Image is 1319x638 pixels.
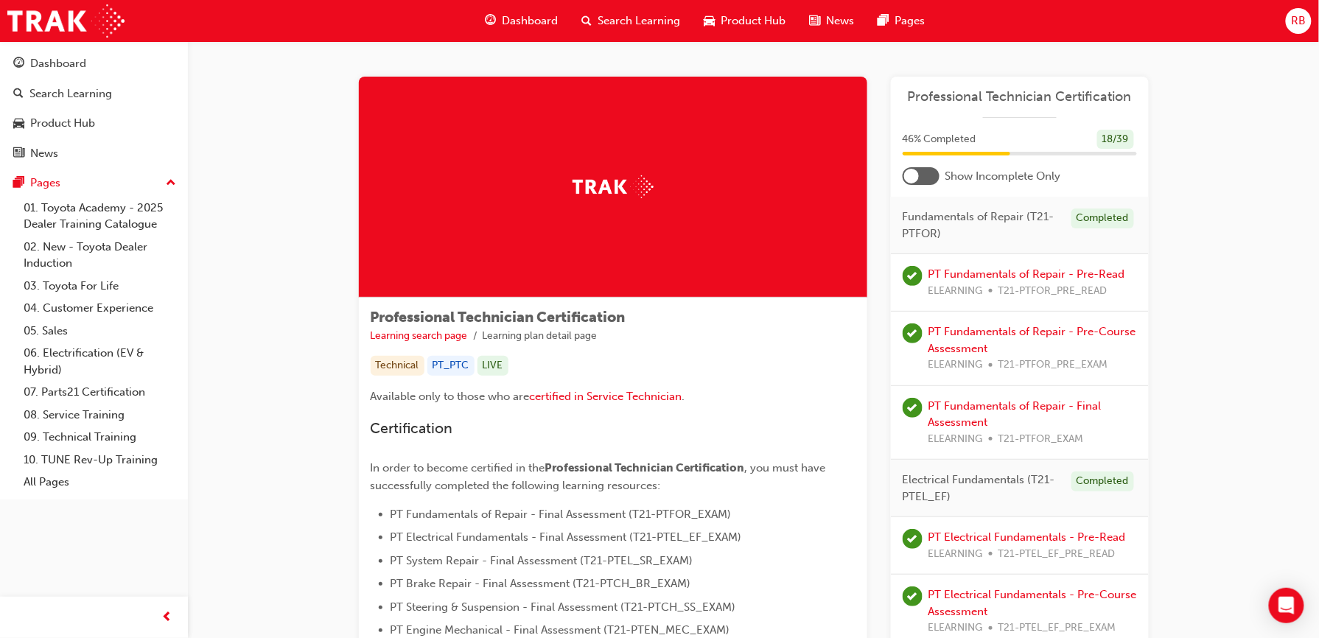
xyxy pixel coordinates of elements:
a: 01. Toyota Academy - 2025 Dealer Training Catalogue [18,197,182,236]
div: Product Hub [30,115,95,132]
span: ELEARNING [928,620,983,637]
span: guage-icon [13,57,24,71]
span: news-icon [810,12,821,30]
a: PT Electrical Fundamentals - Pre-Read [928,530,1126,544]
span: T21-PTFOR_PRE_EXAM [998,357,1108,374]
span: PT Fundamentals of Repair - Final Assessment (T21-PTFOR_EXAM) [391,508,732,521]
a: news-iconNews [798,6,867,36]
a: 07. Parts21 Certification [18,381,182,404]
span: learningRecordVerb_COMPLETE-icon [903,529,923,549]
span: PT Electrical Fundamentals - Final Assessment (T21-PTEL_EF_EXAM) [391,530,742,544]
a: PT Electrical Fundamentals - Pre-Course Assessment [928,588,1137,618]
span: Professional Technician Certification [371,309,626,326]
span: PT Engine Mechanical - Final Assessment (T21-PTEN_MEC_EXAM) [391,623,730,637]
div: Pages [30,175,60,192]
span: search-icon [582,12,592,30]
div: PT_PTC [427,356,475,376]
div: LIVE [477,356,508,376]
span: news-icon [13,147,24,161]
button: RB [1286,8,1312,34]
span: , you must have successfully completed the following learning resources: [371,461,829,492]
span: PT Brake Repair - Final Assessment (T21-PTCH_BR_EXAM) [391,577,691,590]
span: T21-PTFOR_PRE_READ [998,283,1108,300]
a: Search Learning [6,80,182,108]
span: Fundamentals of Repair (T21-PTFOR) [903,208,1060,242]
span: . [682,390,685,403]
span: learningRecordVerb_COMPLETE-icon [903,323,923,343]
span: ELEARNING [928,546,983,563]
a: PT Fundamentals of Repair - Final Assessment [928,399,1102,430]
a: pages-iconPages [867,6,937,36]
span: learningRecordVerb_COMPLETE-icon [903,398,923,418]
span: T21-PTEL_EF_PRE_EXAM [998,620,1116,637]
span: Certification [371,420,453,437]
span: Product Hub [721,13,786,29]
a: 05. Sales [18,320,182,343]
span: car-icon [704,12,716,30]
span: Search Learning [598,13,681,29]
span: Dashboard [503,13,559,29]
a: certified in Service Technician [530,390,682,403]
a: 02. New - Toyota Dealer Induction [18,236,182,275]
span: ELEARNING [928,283,983,300]
a: 08. Service Training [18,404,182,427]
button: Pages [6,169,182,197]
div: News [30,145,58,162]
span: PT System Repair - Final Assessment (T21-PTEL_SR_EXAM) [391,554,693,567]
a: 10. TUNE Rev-Up Training [18,449,182,472]
li: Learning plan detail page [483,328,598,345]
a: Dashboard [6,50,182,77]
a: Professional Technician Certification [903,88,1137,105]
a: guage-iconDashboard [474,6,570,36]
span: Show Incomplete Only [945,168,1061,185]
span: ELEARNING [928,357,983,374]
div: Open Intercom Messenger [1269,588,1304,623]
a: 03. Toyota For Life [18,275,182,298]
span: pages-icon [13,177,24,190]
button: DashboardSearch LearningProduct HubNews [6,47,182,169]
span: News [827,13,855,29]
span: up-icon [166,174,176,193]
div: 18 / 39 [1097,130,1134,150]
span: Available only to those who are [371,390,530,403]
div: Completed [1071,208,1134,228]
a: search-iconSearch Learning [570,6,693,36]
a: 04. Customer Experience [18,297,182,320]
a: PT Fundamentals of Repair - Pre-Read [928,267,1125,281]
span: 46 % Completed [903,131,976,148]
span: search-icon [13,88,24,101]
span: Professional Technician Certification [545,461,745,474]
span: RB [1291,13,1306,29]
div: Dashboard [30,55,86,72]
a: News [6,140,182,167]
div: Search Learning [29,85,112,102]
span: pages-icon [878,12,889,30]
a: Product Hub [6,110,182,137]
span: guage-icon [486,12,497,30]
a: All Pages [18,471,182,494]
span: Pages [895,13,926,29]
a: 09. Technical Training [18,426,182,449]
div: Completed [1071,472,1134,491]
span: car-icon [13,117,24,130]
span: learningRecordVerb_COMPLETE-icon [903,586,923,606]
span: learningRecordVerb_COMPLETE-icon [903,266,923,286]
span: T21-PTFOR_EXAM [998,431,1084,448]
span: T21-PTEL_EF_PRE_READ [998,546,1116,563]
span: PT Steering & Suspension - Final Assessment (T21-PTCH_SS_EXAM) [391,600,736,614]
img: Trak [573,175,654,198]
a: 06. Electrification (EV & Hybrid) [18,342,182,381]
a: PT Fundamentals of Repair - Pre-Course Assessment [928,325,1136,355]
div: Technical [371,356,424,376]
span: ELEARNING [928,431,983,448]
span: In order to become certified in the [371,461,545,474]
span: prev-icon [162,609,173,627]
a: car-iconProduct Hub [693,6,798,36]
img: Trak [7,4,125,38]
span: Electrical Fundamentals (T21-PTEL_EF) [903,472,1060,505]
a: Learning search page [371,329,468,342]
